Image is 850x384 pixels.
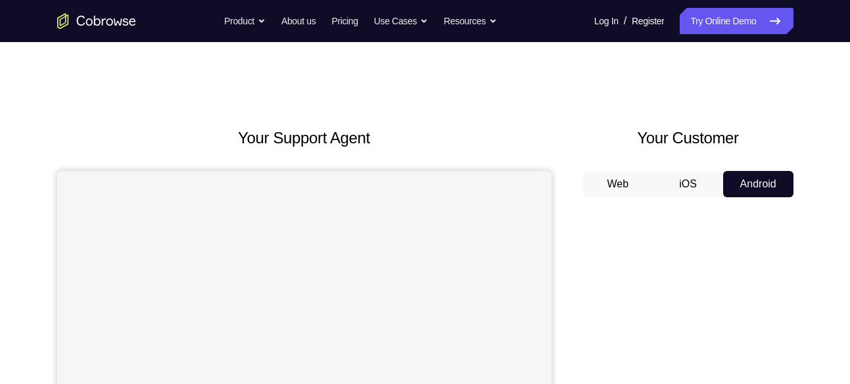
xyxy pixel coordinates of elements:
button: Android [723,171,793,197]
h2: Your Support Agent [57,126,552,150]
a: Try Online Demo [680,8,793,34]
a: Go to the home page [57,13,136,29]
button: Web [583,171,653,197]
a: Pricing [331,8,358,34]
h2: Your Customer [583,126,793,150]
a: About us [281,8,316,34]
a: Register [632,8,664,34]
button: iOS [653,171,723,197]
span: / [624,13,626,29]
button: Product [224,8,266,34]
button: Use Cases [374,8,428,34]
a: Log In [594,8,619,34]
button: Resources [444,8,497,34]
